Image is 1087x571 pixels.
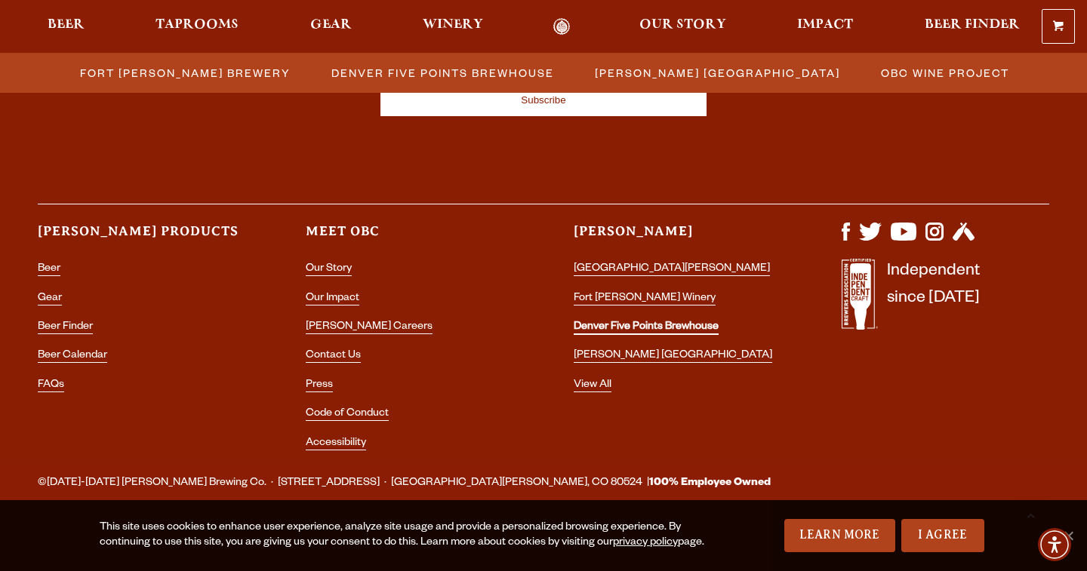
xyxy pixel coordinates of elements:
a: [PERSON_NAME] [GEOGRAPHIC_DATA] [574,350,772,363]
h3: [PERSON_NAME] Products [38,223,245,253]
div: Accessibility Menu [1038,528,1071,561]
a: Visit us on Facebook [842,233,850,245]
span: Winery [423,19,483,31]
a: Beer Calendar [38,350,107,363]
a: Denver Five Points Brewhouse [574,321,719,335]
a: Contact Us [306,350,361,363]
a: Fort [PERSON_NAME] Brewery [71,62,298,84]
a: View All [574,379,611,392]
a: OBC Wine Project [872,62,1017,84]
a: Winery [413,18,493,35]
a: Odell Home [534,18,590,35]
a: Beer [38,18,94,35]
a: Gear [38,293,62,305]
a: privacy policy [613,537,678,549]
a: [PERSON_NAME] [GEOGRAPHIC_DATA] [586,62,848,84]
a: Learn More [784,519,895,552]
a: [PERSON_NAME] Careers [306,321,433,334]
a: Gear [300,18,362,35]
span: Beer [48,19,85,31]
a: Our Story [306,263,352,276]
span: Taprooms [156,19,239,31]
a: Beer Finder [38,321,93,334]
a: Visit us on X (formerly Twitter) [859,233,882,245]
span: Gear [310,19,352,31]
a: Visit us on YouTube [891,233,916,245]
span: Denver Five Points Brewhouse [331,62,554,84]
span: Impact [797,19,853,31]
a: Beer Finder [915,18,1030,35]
span: ©[DATE]-[DATE] [PERSON_NAME] Brewing Co. · [STREET_ADDRESS] · [GEOGRAPHIC_DATA][PERSON_NAME], CO ... [38,474,771,493]
h3: [PERSON_NAME] [574,223,781,253]
a: Press [306,379,333,392]
input: Subscribe [380,83,707,116]
a: Fort [PERSON_NAME] Winery [574,293,716,305]
span: Our Story [639,19,726,31]
a: Our Impact [306,293,359,305]
a: FAQs [38,379,64,392]
h3: Meet OBC [306,223,513,253]
a: Scroll to top [1012,496,1049,533]
a: Code of Conduct [306,408,389,421]
a: Denver Five Points Brewhouse [322,62,562,84]
a: Beer [38,263,60,276]
span: OBC Wine Project [881,62,1009,84]
p: Independent since [DATE] [887,259,980,338]
a: [GEOGRAPHIC_DATA][PERSON_NAME] [574,263,770,276]
div: This site uses cookies to enhance user experience, analyze site usage and provide a personalized ... [100,520,707,551]
span: Fort [PERSON_NAME] Brewery [80,62,291,84]
a: Impact [787,18,863,35]
strong: 100% Employee Owned [649,477,771,490]
a: Taprooms [146,18,248,35]
a: Our Story [630,18,736,35]
a: Visit us on Untappd [953,233,975,245]
span: Beer Finder [925,19,1020,31]
a: Visit us on Instagram [925,233,944,245]
a: Accessibility [306,437,366,450]
a: I Agree [901,519,984,552]
span: [PERSON_NAME] [GEOGRAPHIC_DATA] [595,62,840,84]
